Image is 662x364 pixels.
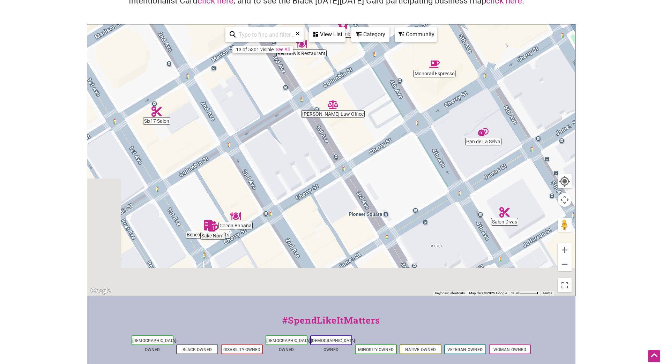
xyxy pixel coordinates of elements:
[310,28,345,41] div: View List
[276,47,290,52] a: See All
[351,27,389,42] div: Filter by category
[396,28,436,41] div: Community
[89,287,112,296] a: Open this area in Google Maps (opens a new window)
[223,347,260,352] a: Disability-Owned
[230,211,241,221] div: Cocoa Banana
[511,291,519,295] span: 20 m
[328,99,338,110] div: Ureña Law Office
[151,106,162,117] div: Six17 Salon
[509,291,540,296] button: Map Scale: 20 m per 50 pixels
[558,218,572,232] button: Drag Pegman onto the map to open Street View
[358,347,394,352] a: Minority-Owned
[203,220,213,230] div: Beneath the Streets
[558,243,572,257] button: Zoom in
[236,28,299,41] input: Type to find and filter...
[225,27,304,42] div: Type to search and filter
[236,47,274,52] div: 13 of 5301 visible
[435,291,465,296] button: Keyboard shortcuts
[89,287,112,296] img: Google
[87,313,575,334] div: #SpendLikeItMatters
[493,347,526,352] a: Woman-Owned
[311,338,356,352] a: [DEMOGRAPHIC_DATA]-Owned
[338,19,348,30] div: 3rd & Columbia Dental
[558,257,572,271] button: Zoom out
[542,291,552,295] a: Terms (opens in new tab)
[429,59,440,69] div: Monorail Espresso
[648,350,660,362] div: Scroll Back to Top
[309,27,345,42] div: See a list of the visible businesses
[132,338,178,352] a: [DEMOGRAPHIC_DATA]-Owned
[558,174,572,188] button: Your Location
[499,207,510,218] div: Salon Divas
[447,347,483,352] a: Veteran-Owned
[208,221,218,232] div: Sake Nomi
[478,127,489,137] div: Pan de La Selva
[469,291,507,295] span: Map data ©2025 Google
[183,347,212,352] a: Black-Owned
[395,27,437,42] div: Filter by Community
[557,278,572,293] button: Toggle fullscreen view
[405,347,436,352] a: Native-Owned
[352,28,389,41] div: Category
[266,338,312,352] a: [DEMOGRAPHIC_DATA]-Owned
[558,193,572,207] button: Map camera controls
